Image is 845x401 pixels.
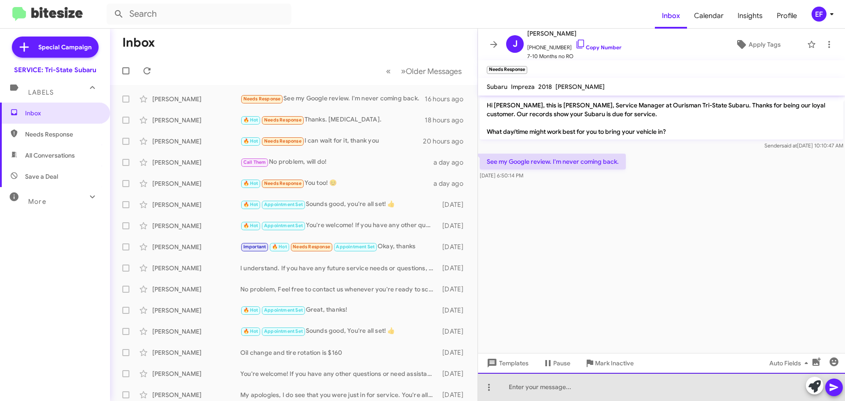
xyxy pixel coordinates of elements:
[152,306,240,315] div: [PERSON_NAME]
[438,285,470,294] div: [DATE]
[713,37,803,52] button: Apply Tags
[264,307,303,313] span: Appointment Set
[28,198,46,206] span: More
[152,285,240,294] div: [PERSON_NAME]
[152,158,240,167] div: [PERSON_NAME]
[782,142,797,149] span: said at
[243,117,258,123] span: 🔥 Hot
[577,355,641,371] button: Mark Inactive
[152,327,240,336] div: [PERSON_NAME]
[731,3,770,29] a: Insights
[434,179,470,188] div: a day ago
[749,37,781,52] span: Apply Tags
[152,369,240,378] div: [PERSON_NAME]
[438,306,470,315] div: [DATE]
[595,355,634,371] span: Mark Inactive
[38,43,92,52] span: Special Campaign
[438,390,470,399] div: [DATE]
[769,355,812,371] span: Auto Fields
[25,172,58,181] span: Save a Deal
[240,94,425,104] div: See my Google review. I'm never coming back.
[381,62,396,80] button: Previous
[240,199,438,210] div: Sounds good, you're all set! 👍
[480,97,843,140] p: Hi [PERSON_NAME], this is [PERSON_NAME], Service Manager at Ourisman Tri-State Subaru. Thanks for...
[812,7,827,22] div: EF
[438,200,470,209] div: [DATE]
[243,307,258,313] span: 🔥 Hot
[434,158,470,167] div: a day ago
[438,243,470,251] div: [DATE]
[770,3,804,29] a: Profile
[478,355,536,371] button: Templates
[485,355,529,371] span: Templates
[240,305,438,315] div: Great, thanks!
[480,172,523,179] span: [DATE] 6:50:14 PM
[264,180,301,186] span: Needs Response
[243,180,258,186] span: 🔥 Hot
[240,157,434,167] div: No problem, will do!
[575,44,621,51] a: Copy Number
[264,328,303,334] span: Appointment Set
[28,88,54,96] span: Labels
[438,369,470,378] div: [DATE]
[536,355,577,371] button: Pause
[396,62,467,80] button: Next
[152,390,240,399] div: [PERSON_NAME]
[438,327,470,336] div: [DATE]
[406,66,462,76] span: Older Messages
[152,137,240,146] div: [PERSON_NAME]
[122,36,155,50] h1: Inbox
[555,83,605,91] span: [PERSON_NAME]
[264,202,303,207] span: Appointment Set
[240,348,438,357] div: Oil change and tire rotation is $160
[240,285,438,294] div: No problem, Feel free to contact us whenever you're ready to schedule your next service. We're he...
[381,62,467,80] nav: Page navigation example
[25,151,75,160] span: All Conversations
[152,221,240,230] div: [PERSON_NAME]
[425,95,470,103] div: 16 hours ago
[804,7,835,22] button: EF
[655,3,687,29] a: Inbox
[487,66,527,74] small: Needs Response
[272,244,287,250] span: 🔥 Hot
[243,138,258,144] span: 🔥 Hot
[152,116,240,125] div: [PERSON_NAME]
[293,244,330,250] span: Needs Response
[243,328,258,334] span: 🔥 Hot
[240,136,423,146] div: I can wait for it, thank you
[25,130,100,139] span: Needs Response
[107,4,291,25] input: Search
[438,264,470,272] div: [DATE]
[438,348,470,357] div: [DATE]
[538,83,552,91] span: 2018
[264,138,301,144] span: Needs Response
[264,223,303,228] span: Appointment Set
[425,116,470,125] div: 18 hours ago
[336,244,375,250] span: Appointment Set
[240,369,438,378] div: You're welcome! If you have any other questions or need assistance, please let me know. 🙂
[243,202,258,207] span: 🔥 Hot
[764,142,843,149] span: Sender [DATE] 10:10:47 AM
[386,66,391,77] span: «
[487,83,507,91] span: Subaru
[553,355,570,371] span: Pause
[511,83,535,91] span: Impreza
[762,355,819,371] button: Auto Fields
[240,264,438,272] div: I understand. If you have any future service needs or questions, feel free to reach out. Thank yo...
[527,39,621,52] span: [PHONE_NUMBER]
[152,243,240,251] div: [PERSON_NAME]
[240,115,425,125] div: Thanks. [MEDICAL_DATA].
[25,109,100,118] span: Inbox
[12,37,99,58] a: Special Campaign
[687,3,731,29] a: Calendar
[152,179,240,188] div: [PERSON_NAME]
[152,264,240,272] div: [PERSON_NAME]
[527,52,621,61] span: 7-10 Months no RO
[243,244,266,250] span: Important
[527,28,621,39] span: [PERSON_NAME]
[438,221,470,230] div: [DATE]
